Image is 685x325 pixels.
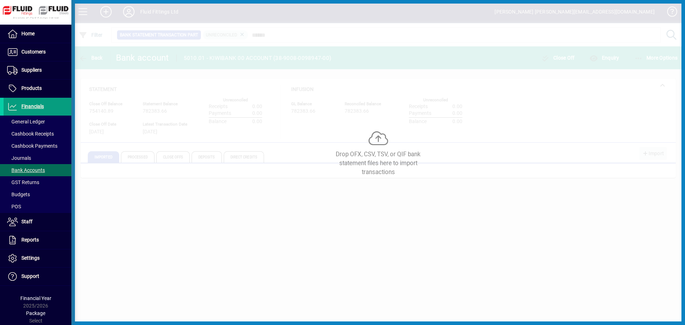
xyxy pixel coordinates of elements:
[7,167,45,173] span: Bank Accounts
[4,116,71,128] a: General Ledger
[4,176,71,188] a: GST Returns
[4,128,71,140] a: Cashbook Receipts
[7,119,45,125] span: General Ledger
[21,237,39,243] span: Reports
[26,310,45,316] span: Package
[4,152,71,164] a: Journals
[21,49,46,55] span: Customers
[4,249,71,267] a: Settings
[21,219,32,224] span: Staff
[21,255,40,261] span: Settings
[21,67,42,73] span: Suppliers
[7,179,39,185] span: GST Returns
[4,140,71,152] a: Cashbook Payments
[7,131,54,137] span: Cashbook Receipts
[4,200,71,213] a: POS
[4,80,71,97] a: Products
[7,192,30,197] span: Budgets
[21,103,44,109] span: Financials
[4,61,71,79] a: Suppliers
[21,273,39,279] span: Support
[4,164,71,176] a: Bank Accounts
[4,25,71,43] a: Home
[20,295,51,301] span: Financial Year
[4,231,71,249] a: Reports
[4,43,71,61] a: Customers
[4,213,71,231] a: Staff
[7,155,31,161] span: Journals
[7,143,57,149] span: Cashbook Payments
[4,268,71,285] a: Support
[7,204,21,209] span: POS
[21,85,42,91] span: Products
[325,150,432,177] div: Drop OFX, CSV, TSV, or QIF bank statement files here to import transactions
[4,188,71,200] a: Budgets
[21,31,35,36] span: Home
